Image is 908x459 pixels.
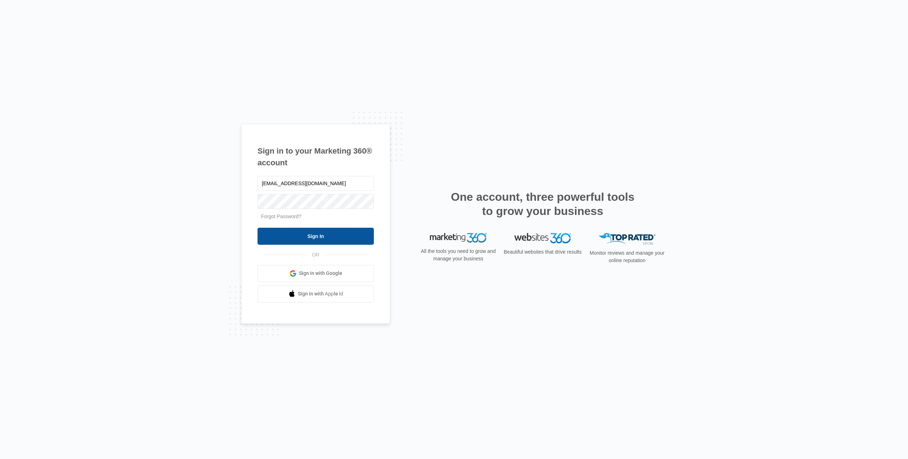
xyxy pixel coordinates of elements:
input: Sign In [258,228,374,245]
img: Top Rated Local [599,233,655,245]
p: Beautiful websites that drive results [503,248,582,256]
h2: One account, three powerful tools to grow your business [449,190,637,218]
p: All the tools you need to grow and manage your business [419,248,498,262]
img: Marketing 360 [430,233,487,243]
input: Email [258,176,374,191]
p: Monitor reviews and manage your online reputation [587,249,667,264]
h1: Sign in to your Marketing 360® account [258,145,374,168]
span: OR [307,251,325,259]
span: Sign in with Apple Id [298,290,343,298]
a: Forgot Password? [261,214,301,219]
span: Sign in with Google [299,270,342,277]
img: Websites 360 [514,233,571,243]
a: Sign in with Apple Id [258,286,374,303]
a: Sign in with Google [258,265,374,282]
